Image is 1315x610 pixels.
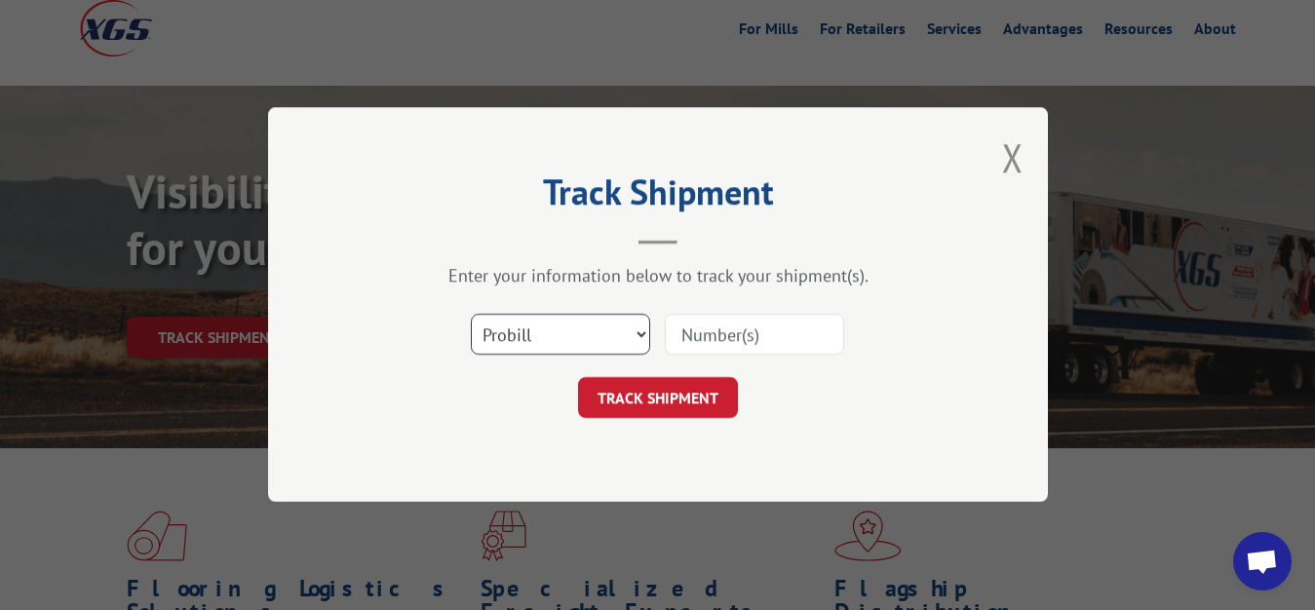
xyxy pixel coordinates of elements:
input: Number(s) [665,315,844,356]
button: TRACK SHIPMENT [578,378,738,419]
div: Open chat [1233,532,1292,591]
button: Close modal [1002,132,1024,183]
div: Enter your information below to track your shipment(s). [366,265,950,287]
h2: Track Shipment [366,178,950,215]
